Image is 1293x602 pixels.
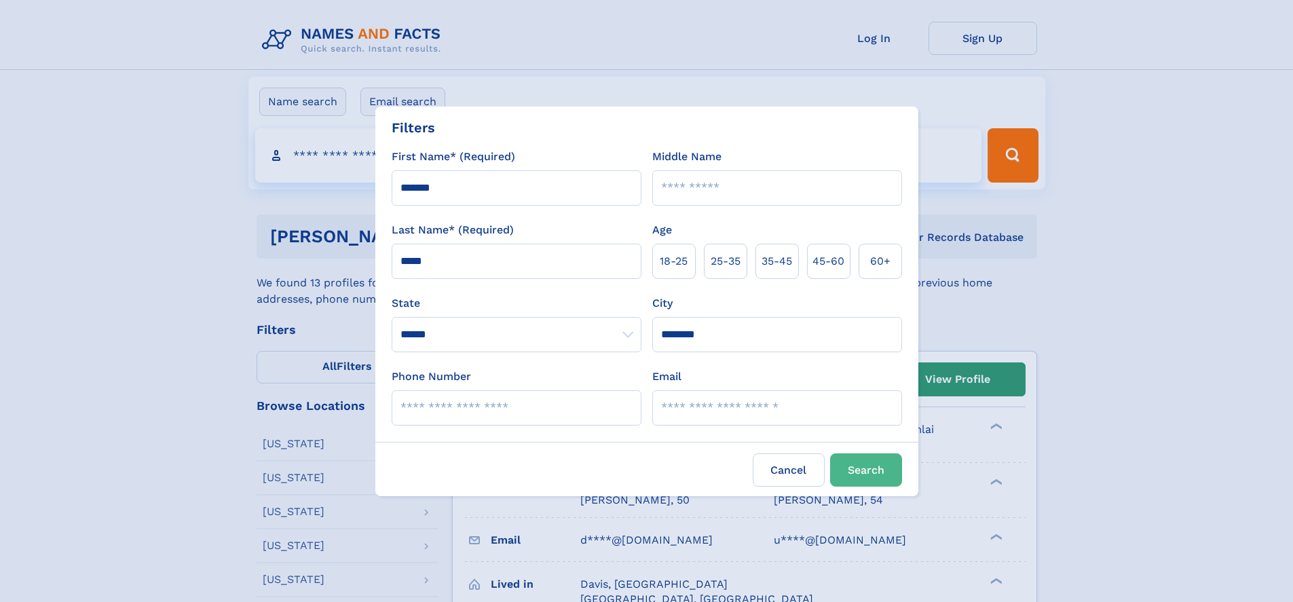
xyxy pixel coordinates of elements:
span: 18‑25 [660,253,688,269]
label: City [652,295,673,312]
label: Cancel [753,453,825,487]
label: Middle Name [652,149,722,165]
label: Age [652,222,672,238]
span: 35‑45 [762,253,792,269]
span: 60+ [870,253,891,269]
label: Phone Number [392,369,471,385]
div: Filters [392,117,435,138]
label: First Name* (Required) [392,149,515,165]
label: Email [652,369,681,385]
label: State [392,295,641,312]
button: Search [830,453,902,487]
span: 25‑35 [711,253,741,269]
span: 45‑60 [812,253,844,269]
label: Last Name* (Required) [392,222,514,238]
